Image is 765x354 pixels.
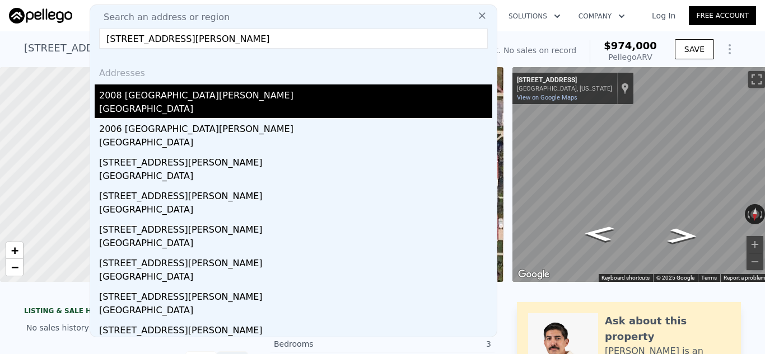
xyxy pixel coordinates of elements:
[11,260,18,274] span: −
[99,136,492,152] div: [GEOGRAPHIC_DATA]
[517,76,612,85] div: [STREET_ADDRESS]
[621,82,629,95] a: Show location on map
[570,6,634,26] button: Company
[638,10,689,21] a: Log In
[747,253,763,270] button: Zoom out
[99,237,492,252] div: [GEOGRAPHIC_DATA]
[99,29,488,49] input: Enter an address, city, region, neighborhood or zip code
[24,318,248,338] div: No sales history record for this property.
[24,40,292,56] div: [STREET_ADDRESS] , [GEOGRAPHIC_DATA] , CA 90043
[604,40,657,51] span: $974,000
[701,275,717,281] a: Terms
[99,84,492,102] div: 2008 [GEOGRAPHIC_DATA][PERSON_NAME]
[95,58,492,84] div: Addresses
[99,102,492,118] div: [GEOGRAPHIC_DATA]
[748,71,765,88] button: Toggle fullscreen view
[99,219,492,237] div: [STREET_ADDRESS][PERSON_NAME]
[515,267,552,282] img: Google
[95,11,230,24] span: Search an address or region
[745,204,751,224] button: Rotate counterclockwise
[99,286,492,304] div: [STREET_ADDRESS][PERSON_NAME]
[99,270,492,286] div: [GEOGRAPHIC_DATA]
[24,306,248,318] div: LISTING & SALE HISTORY
[99,252,492,270] div: [STREET_ADDRESS][PERSON_NAME]
[571,223,627,245] path: Go East, W 78th Pl
[274,338,382,350] div: Bedrooms
[382,338,491,350] div: 3
[11,243,18,257] span: +
[99,118,492,136] div: 2006 [GEOGRAPHIC_DATA][PERSON_NAME]
[99,319,492,337] div: [STREET_ADDRESS][PERSON_NAME]
[99,185,492,203] div: [STREET_ADDRESS][PERSON_NAME]
[655,225,711,247] path: Go West, W 78th Pl
[656,275,694,281] span: © 2025 Google
[517,85,612,92] div: [GEOGRAPHIC_DATA], [US_STATE]
[605,313,730,344] div: Ask about this property
[6,259,23,276] a: Zoom out
[675,39,714,59] button: SAVE
[517,94,577,101] a: View on Google Maps
[99,203,492,219] div: [GEOGRAPHIC_DATA]
[601,274,650,282] button: Keyboard shortcuts
[6,242,23,259] a: Zoom in
[515,267,552,282] a: Open this area in Google Maps (opens a new window)
[99,152,492,169] div: [STREET_ADDRESS][PERSON_NAME]
[759,204,765,224] button: Rotate clockwise
[9,8,72,23] img: Pellego
[604,51,657,63] div: Pellego ARV
[750,204,760,224] button: Reset the view
[719,38,741,60] button: Show Options
[500,6,570,26] button: Solutions
[99,169,492,185] div: [GEOGRAPHIC_DATA]
[458,45,576,56] div: Off Market. No sales on record
[689,6,756,25] a: Free Account
[99,304,492,319] div: [GEOGRAPHIC_DATA]
[747,236,763,253] button: Zoom in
